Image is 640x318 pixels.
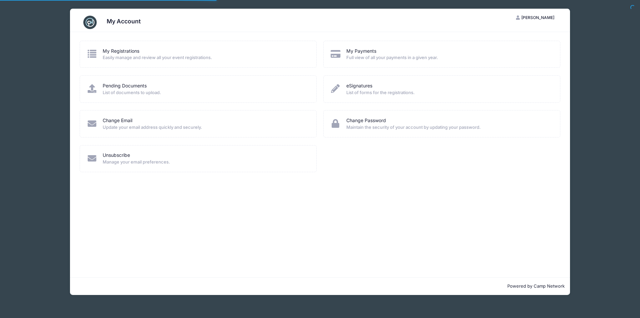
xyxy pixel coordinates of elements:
[346,124,551,131] span: Maintain the security of your account by updating your password.
[346,54,551,61] span: Full view of all your payments in a given year.
[103,152,130,159] a: Unsubscribe
[103,89,308,96] span: List of documents to upload.
[346,117,386,124] a: Change Password
[521,15,554,20] span: [PERSON_NAME]
[103,48,139,55] a: My Registrations
[107,18,141,25] h3: My Account
[103,82,147,89] a: Pending Documents
[83,16,97,29] img: CampNetwork
[510,12,560,23] button: [PERSON_NAME]
[75,283,565,290] p: Powered by Camp Network
[103,159,308,166] span: Manage your email preferences.
[103,124,308,131] span: Update your email address quickly and securely.
[103,117,132,124] a: Change Email
[346,89,551,96] span: List of forms for the registrations.
[346,48,376,55] a: My Payments
[346,82,372,89] a: eSignatures
[103,54,308,61] span: Easily manage and review all your event registrations.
